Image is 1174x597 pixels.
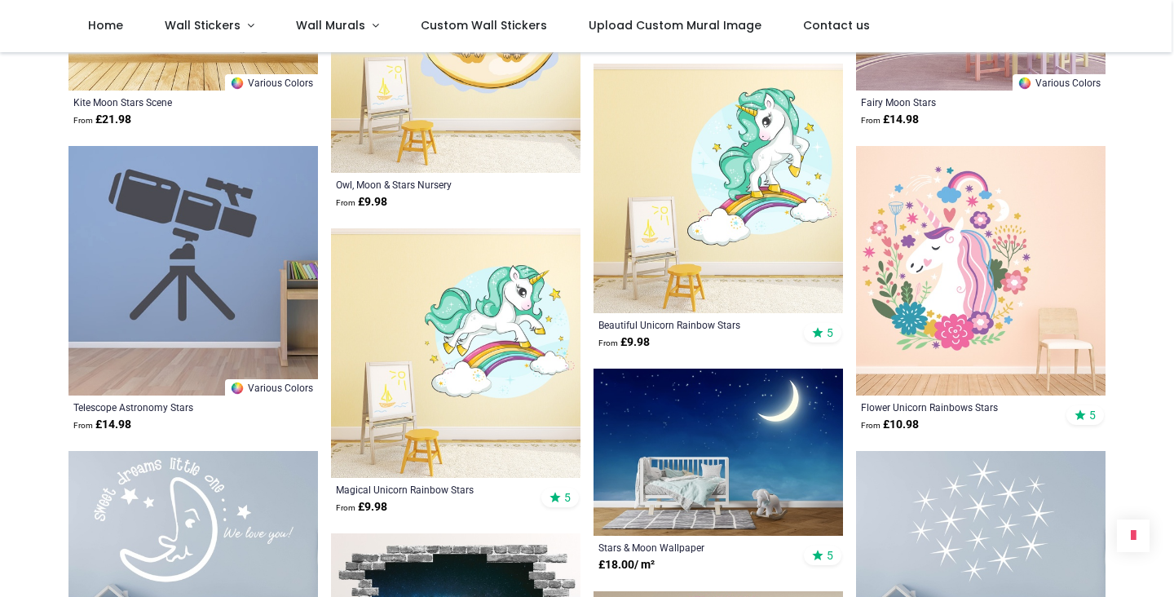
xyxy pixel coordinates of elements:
a: Various Colors [1013,74,1106,91]
strong: £ 9.98 [336,499,387,515]
strong: £ 21.98 [73,112,131,128]
img: Color Wheel [1017,76,1032,91]
strong: £ 14.98 [73,417,131,433]
span: From [598,338,618,347]
strong: £ 9.98 [598,334,650,351]
a: Various Colors [225,74,318,91]
span: Wall Stickers [165,17,241,33]
span: Custom Wall Stickers [421,17,547,33]
a: Stars & Moon Wallpaper [598,541,790,554]
strong: £ 14.98 [861,112,919,128]
a: Kite Moon Stars Scene [73,95,265,108]
span: From [336,503,355,512]
span: Home [88,17,123,33]
img: Stars & Moon Wall Mural Wallpaper [594,369,843,536]
span: From [861,421,880,430]
img: Color Wheel [230,76,245,91]
strong: £ 9.98 [336,194,387,210]
a: Magical Unicorn Rainbow Stars [336,483,527,496]
a: Various Colors [225,379,318,396]
a: Telescope Astronomy Stars [73,400,265,413]
a: Owl, Moon & Stars Nursery [336,178,527,191]
strong: £ 18.00 / m² [598,557,655,573]
span: From [73,116,93,125]
span: Wall Murals [296,17,365,33]
img: Color Wheel [230,381,245,396]
img: Flower Unicorn Rainbows Stars Wall Sticker [856,146,1106,396]
a: Beautiful Unicorn Rainbow Stars [598,318,790,331]
span: Upload Custom Mural Image [589,17,761,33]
span: Contact us [803,17,870,33]
span: From [861,116,880,125]
img: Beautiful Unicorn Rainbow Stars Wall Sticker [594,64,843,313]
strong: £ 10.98 [861,417,919,433]
a: Flower Unicorn Rainbows Stars [861,400,1053,413]
span: From [336,198,355,207]
span: 5 [1089,408,1096,422]
span: 5 [827,325,833,340]
span: 5 [564,490,571,505]
a: Fairy Moon Stars [861,95,1053,108]
span: 5 [827,548,833,563]
span: From [73,421,93,430]
img: Telescope Astronomy Stars Wall Sticker - Mod9 [68,146,318,396]
img: Magical Unicorn Rainbow Stars Wall Sticker [331,228,580,478]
